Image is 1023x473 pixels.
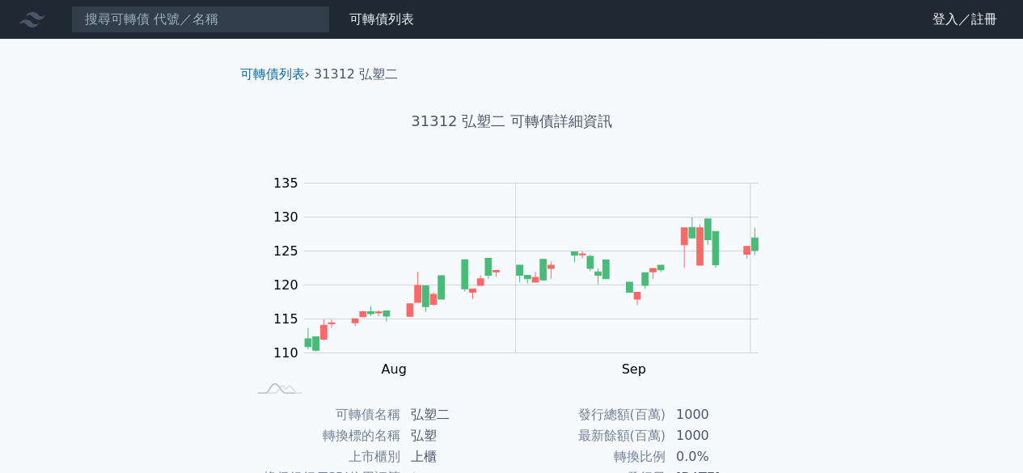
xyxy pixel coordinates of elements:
[273,175,298,191] tspan: 135
[401,404,512,425] td: 弘塑二
[273,243,298,259] tspan: 125
[227,110,797,133] h1: 31312 弘塑二 可轉債詳細資訊
[273,209,298,225] tspan: 130
[666,446,777,467] td: 0.0%
[401,446,512,467] td: 上櫃
[247,446,401,467] td: 上市櫃別
[273,311,298,327] tspan: 115
[264,175,782,377] g: Chart
[273,277,298,293] tspan: 120
[512,404,666,425] td: 發行總額(百萬)
[621,361,645,377] tspan: Sep
[401,425,512,446] td: 弘塑
[666,425,777,446] td: 1000
[381,361,406,377] tspan: Aug
[666,404,777,425] td: 1000
[314,65,398,84] li: 31312 弘塑二
[512,425,666,446] td: 最新餘額(百萬)
[240,65,310,84] li: ›
[349,11,414,27] a: 可轉債列表
[919,6,1010,32] a: 登入／註冊
[240,66,305,82] a: 可轉債列表
[247,404,401,425] td: 可轉債名稱
[273,345,298,361] tspan: 110
[247,425,401,446] td: 轉換標的名稱
[71,6,330,33] input: 搜尋可轉債 代號／名稱
[512,446,666,467] td: 轉換比例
